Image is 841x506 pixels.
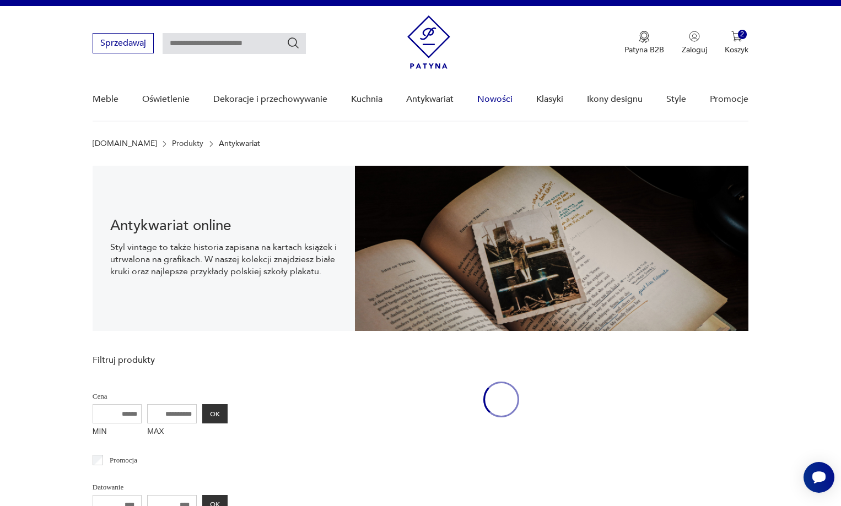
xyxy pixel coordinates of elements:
[287,36,300,50] button: Szukaj
[725,31,748,55] button: 2Koszyk
[682,31,707,55] button: Zaloguj
[710,78,748,121] a: Promocje
[142,78,190,121] a: Oświetlenie
[93,139,157,148] a: [DOMAIN_NAME]
[477,78,513,121] a: Nowości
[93,423,142,441] label: MIN
[351,78,382,121] a: Kuchnia
[804,462,834,493] iframe: Smartsupp widget button
[172,139,203,148] a: Produkty
[213,78,327,121] a: Dekoracje i przechowywanie
[624,31,664,55] button: Patyna B2B
[93,481,228,493] p: Datowanie
[624,31,664,55] a: Ikona medaluPatyna B2B
[666,78,686,121] a: Style
[682,45,707,55] p: Zaloguj
[93,40,154,48] a: Sprzedawaj
[689,31,700,42] img: Ikonka użytkownika
[725,45,748,55] p: Koszyk
[93,78,118,121] a: Meble
[483,349,519,450] div: oval-loading
[355,166,748,331] img: c8a9187830f37f141118a59c8d49ce82.jpg
[147,423,197,441] label: MAX
[93,390,228,402] p: Cena
[738,30,747,39] div: 2
[536,78,563,121] a: Klasyki
[587,78,643,121] a: Ikony designu
[110,454,137,466] p: Promocja
[407,15,450,69] img: Patyna - sklep z meblami i dekoracjami vintage
[731,31,742,42] img: Ikona koszyka
[202,404,228,423] button: OK
[110,241,337,278] p: Styl vintage to także historia zapisana na kartach książek i utrwalona na grafikach. W naszej kol...
[406,78,454,121] a: Antykwariat
[624,45,664,55] p: Patyna B2B
[93,33,154,53] button: Sprzedawaj
[110,219,337,232] h1: Antykwariat online
[93,354,228,366] p: Filtruj produkty
[639,31,650,43] img: Ikona medalu
[219,139,260,148] p: Antykwariat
